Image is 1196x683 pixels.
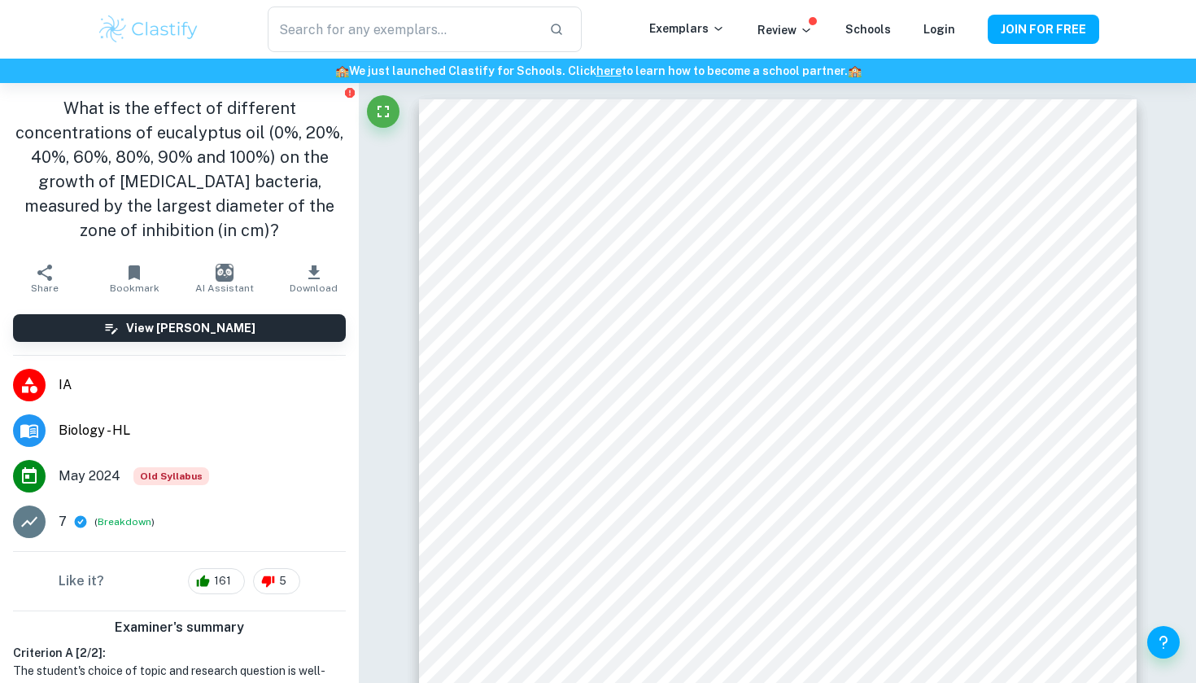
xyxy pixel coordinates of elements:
[7,618,352,637] h6: Examiner's summary
[133,467,209,485] span: Old Syllabus
[133,467,209,485] div: Starting from the May 2025 session, the Biology IA requirements have changed. It's OK to refer to...
[188,568,245,594] div: 161
[98,514,151,529] button: Breakdown
[31,282,59,294] span: Share
[126,319,255,337] h6: View [PERSON_NAME]
[59,571,104,591] h6: Like it?
[988,15,1099,44] button: JOIN FOR FREE
[290,282,338,294] span: Download
[1147,626,1180,659] button: Help and Feedback
[13,644,346,662] h6: Criterion A [ 2 / 2 ]:
[923,23,955,36] a: Login
[757,21,813,39] p: Review
[335,64,349,77] span: 🏫
[216,264,234,282] img: AI Assistant
[3,62,1193,80] h6: We just launched Clastify for Schools. Click to learn how to become a school partner.
[94,514,155,530] span: ( )
[195,282,254,294] span: AI Assistant
[59,512,67,532] p: 7
[110,282,159,294] span: Bookmark
[180,256,269,301] button: AI Assistant
[205,573,240,589] span: 161
[270,573,295,589] span: 5
[268,7,536,52] input: Search for any exemplars...
[649,20,725,37] p: Exemplars
[59,466,120,486] span: May 2024
[343,86,356,99] button: Report issue
[13,314,346,342] button: View [PERSON_NAME]
[253,568,300,594] div: 5
[596,64,622,77] a: here
[59,421,346,440] span: Biology - HL
[13,96,346,243] h1: What is the effect of different concentrations of eucalyptus oil (0%, 20%, 40%, 60%, 80%, 90% and...
[97,13,200,46] img: Clastify logo
[89,256,179,301] button: Bookmark
[269,256,359,301] button: Download
[367,95,399,128] button: Fullscreen
[845,23,891,36] a: Schools
[59,375,346,395] span: IA
[848,64,862,77] span: 🏫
